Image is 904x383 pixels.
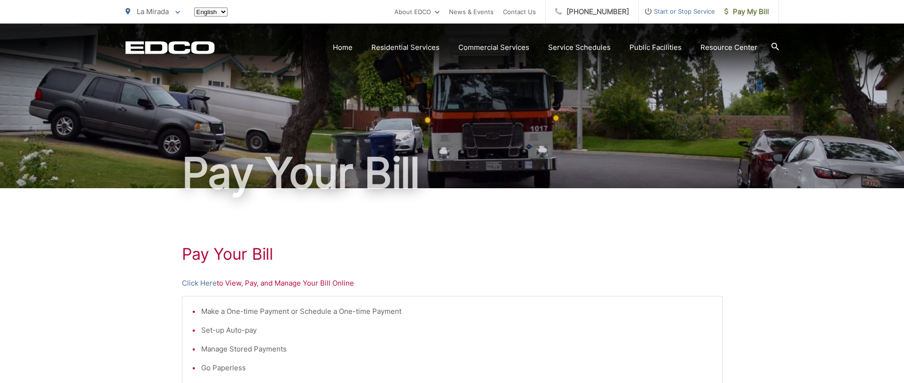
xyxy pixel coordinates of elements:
[201,306,713,317] li: Make a One-time Payment or Schedule a One-time Payment
[201,325,713,336] li: Set-up Auto-pay
[629,42,682,53] a: Public Facilities
[126,41,215,54] a: EDCD logo. Return to the homepage.
[201,362,713,374] li: Go Paperless
[458,42,529,53] a: Commercial Services
[449,6,494,17] a: News & Events
[182,245,723,263] h1: Pay Your Bill
[394,6,440,17] a: About EDCO
[333,42,353,53] a: Home
[503,6,536,17] a: Contact Us
[724,6,769,17] span: Pay My Bill
[700,42,757,53] a: Resource Center
[137,7,169,16] span: La Mirada
[371,42,440,53] a: Residential Services
[182,278,723,289] p: to View, Pay, and Manage Your Bill Online
[548,42,611,53] a: Service Schedules
[182,278,217,289] a: Click Here
[126,150,779,197] h1: Pay Your Bill
[201,343,713,355] li: Manage Stored Payments
[194,8,228,16] select: Select a language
